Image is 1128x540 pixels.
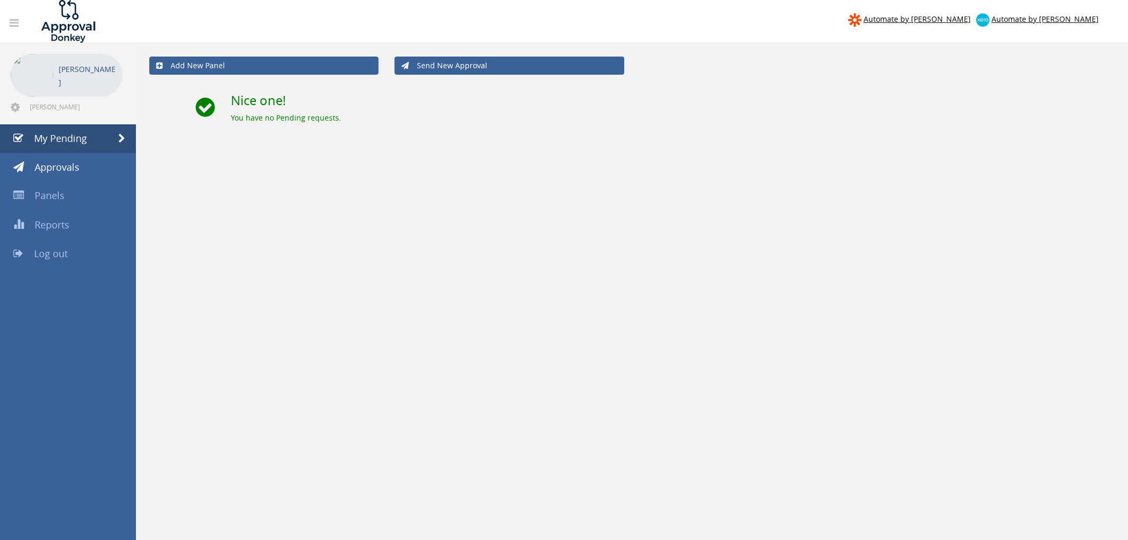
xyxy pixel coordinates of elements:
span: Automate by [PERSON_NAME] [992,14,1099,24]
span: Log out [34,247,68,260]
span: Panels [35,189,65,202]
p: [PERSON_NAME] [59,62,117,89]
span: Approvals [35,161,79,173]
a: Add New Panel [149,57,378,75]
span: My Pending [34,132,87,145]
img: xero-logo.png [976,13,989,27]
img: zapier-logomark.png [848,13,861,27]
div: You have no Pending requests. [231,113,1115,123]
span: Reports [35,218,69,231]
span: Automate by [PERSON_NAME] [864,14,971,24]
h2: Nice one! [231,93,1115,107]
span: [PERSON_NAME][EMAIL_ADDRESS][DOMAIN_NAME] [30,102,120,111]
a: Send New Approval [394,57,624,75]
